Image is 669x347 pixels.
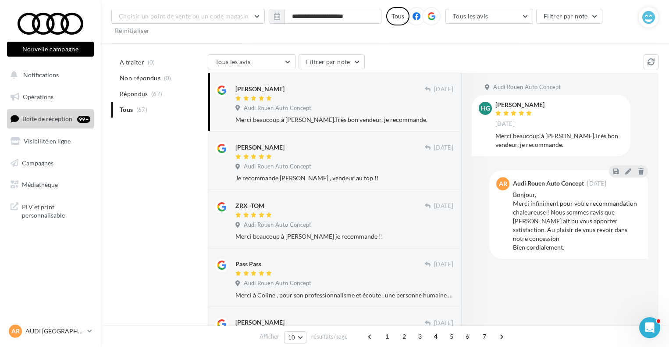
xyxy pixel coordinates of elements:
[445,329,459,343] span: 5
[148,59,155,66] span: (0)
[434,86,453,93] span: [DATE]
[499,179,507,188] span: AR
[434,261,453,268] span: [DATE]
[477,329,491,343] span: 7
[235,318,285,327] div: [PERSON_NAME]
[587,181,606,186] span: [DATE]
[260,333,279,341] span: Afficher
[453,12,488,20] span: Tous les avis
[380,329,394,343] span: 1
[460,329,474,343] span: 6
[5,88,96,106] a: Opérations
[244,104,311,112] span: Audi Rouen Auto Concept
[235,85,285,93] div: [PERSON_NAME]
[77,116,90,123] div: 99+
[22,181,58,188] span: Médiathèque
[7,42,94,57] button: Nouvelle campagne
[25,327,84,336] p: AUDI [GEOGRAPHIC_DATA]
[235,115,453,124] div: Merci beaucoup à [PERSON_NAME].Très bon vendeur, je recommande.
[235,291,453,300] div: Merci à Coline , pour son professionnalisme et écoute , une personne humaine et de très bon conse...
[434,202,453,210] span: [DATE]
[120,89,148,98] span: Répondus
[5,132,96,150] a: Visibilité en ligne
[513,190,641,252] div: Bonjour, Merci infiniment pour votre recommandation chaleureuse ! Nous sommes ravis que [PERSON_N...
[120,58,144,67] span: A traiter
[386,7,409,25] div: Tous
[536,9,602,24] button: Filtrer par note
[11,327,20,336] span: AR
[7,323,94,340] a: AR AUDI [GEOGRAPHIC_DATA]
[311,333,348,341] span: résultats/page
[244,221,311,229] span: Audi Rouen Auto Concept
[5,109,96,128] a: Boîte de réception99+
[111,9,265,24] button: Choisir un point de vente ou un code magasin
[22,201,90,220] span: PLV et print personnalisable
[397,329,411,343] span: 2
[235,174,453,182] div: Je recommande [PERSON_NAME] , vendeur au top !!
[495,120,515,128] span: [DATE]
[284,331,306,343] button: 10
[5,154,96,172] a: Campagnes
[495,102,544,108] div: [PERSON_NAME]
[288,334,295,341] span: 10
[244,279,311,287] span: Audi Rouen Auto Concept
[22,159,53,166] span: Campagnes
[22,115,72,122] span: Boîte de réception
[208,54,295,69] button: Tous les avis
[111,25,153,36] button: Réinitialiser
[434,319,453,327] span: [DATE]
[235,143,285,152] div: [PERSON_NAME]
[434,144,453,152] span: [DATE]
[235,201,264,210] div: ZRX -TOM
[23,93,53,100] span: Opérations
[513,180,584,186] div: Audi Rouen Auto Concept
[5,197,96,223] a: PLV et print personnalisable
[5,175,96,194] a: Médiathèque
[120,74,160,82] span: Non répondus
[429,329,443,343] span: 4
[24,137,71,145] span: Visibilité en ligne
[164,75,171,82] span: (0)
[495,132,623,149] div: Merci beaucoup à [PERSON_NAME].Très bon vendeur, je recommande.
[481,104,490,113] span: HG
[235,260,261,268] div: Pass Pass
[445,9,533,24] button: Tous les avis
[119,12,249,20] span: Choisir un point de vente ou un code magasin
[639,317,660,338] iframe: Intercom live chat
[151,90,162,97] span: (67)
[493,83,561,91] span: Audi Rouen Auto Concept
[215,58,251,65] span: Tous les avis
[235,232,453,241] div: Merci beaucoup à [PERSON_NAME] je recommande !!
[299,54,365,69] button: Filtrer par note
[5,66,92,84] button: Notifications
[244,163,311,171] span: Audi Rouen Auto Concept
[23,71,59,79] span: Notifications
[413,329,427,343] span: 3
